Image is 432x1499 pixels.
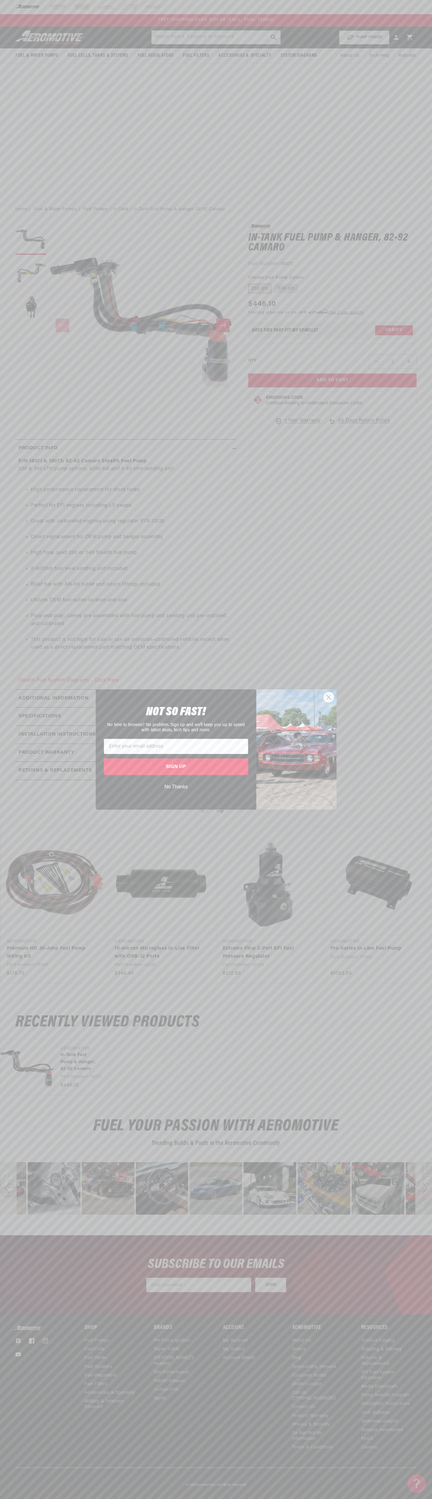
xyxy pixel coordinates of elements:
button: No Thanks [104,781,248,793]
button: SIGN UP [104,758,248,775]
input: Enter your email address [104,739,248,754]
img: 85cdd541-2605-488b-b08c-a5ee7b438a35.jpeg [256,689,337,810]
button: Close dialog [323,692,334,703]
span: No time to browse? No problem. Sign up and we'll keep you up to speed with latest deals, tech tip... [107,723,245,733]
span: NOT SO FAST! [146,706,206,718]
